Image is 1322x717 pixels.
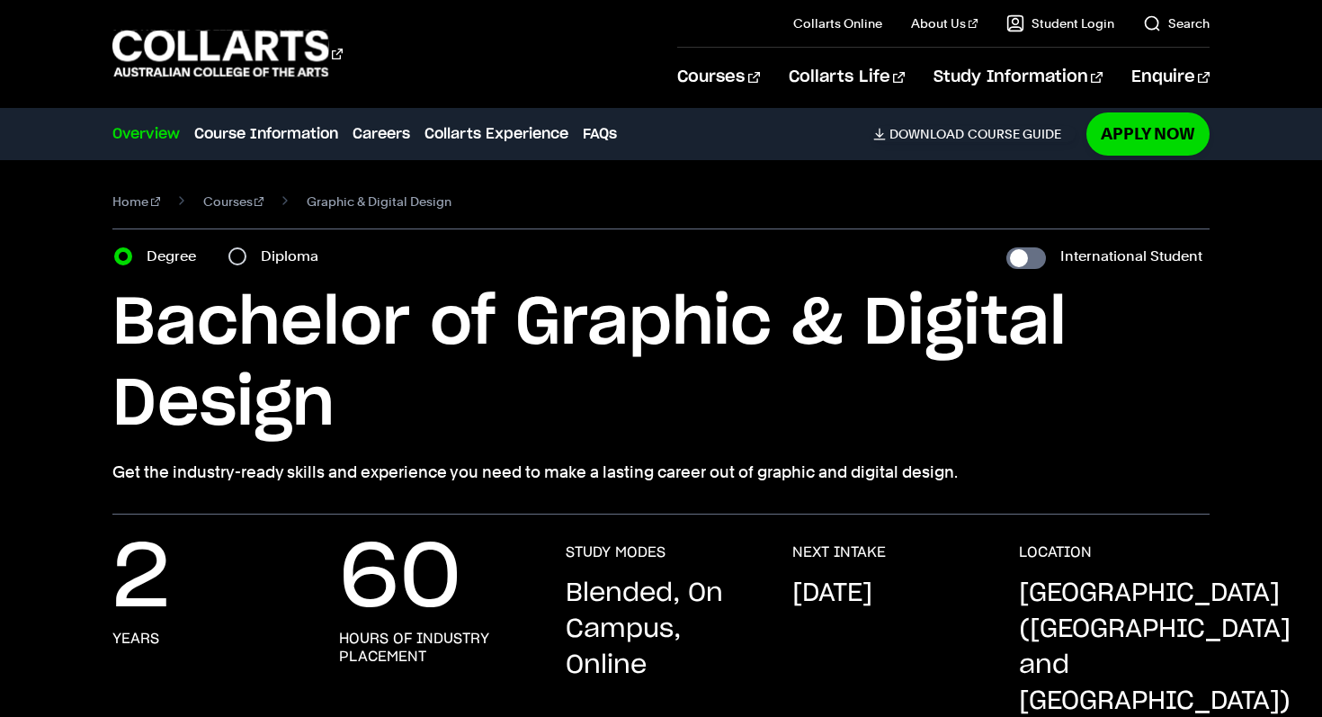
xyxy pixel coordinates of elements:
[147,244,207,269] label: Degree
[889,126,964,142] span: Download
[1006,14,1114,32] a: Student Login
[1086,112,1210,155] a: Apply Now
[353,123,410,145] a: Careers
[1019,543,1092,561] h3: LOCATION
[566,543,665,561] h3: STUDY MODES
[792,576,872,612] p: [DATE]
[203,189,264,214] a: Courses
[112,189,160,214] a: Home
[112,543,170,615] p: 2
[873,126,1076,142] a: DownloadCourse Guide
[424,123,568,145] a: Collarts Experience
[566,576,756,684] p: Blended, On Campus, Online
[1060,244,1202,269] label: International Student
[194,123,338,145] a: Course Information
[1143,14,1210,32] a: Search
[112,283,1210,445] h1: Bachelor of Graphic & Digital Design
[112,123,180,145] a: Overview
[339,630,530,666] h3: hours of industry placement
[112,460,1210,485] p: Get the industry-ready skills and experience you need to make a lasting career out of graphic and...
[793,14,882,32] a: Collarts Online
[307,189,451,214] span: Graphic & Digital Design
[339,543,461,615] p: 60
[1131,48,1210,107] a: Enquire
[789,48,905,107] a: Collarts Life
[911,14,978,32] a: About Us
[677,48,759,107] a: Courses
[583,123,617,145] a: FAQs
[261,244,329,269] label: Diploma
[112,630,159,648] h3: years
[792,543,886,561] h3: NEXT INTAKE
[112,28,343,79] div: Go to homepage
[933,48,1103,107] a: Study Information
